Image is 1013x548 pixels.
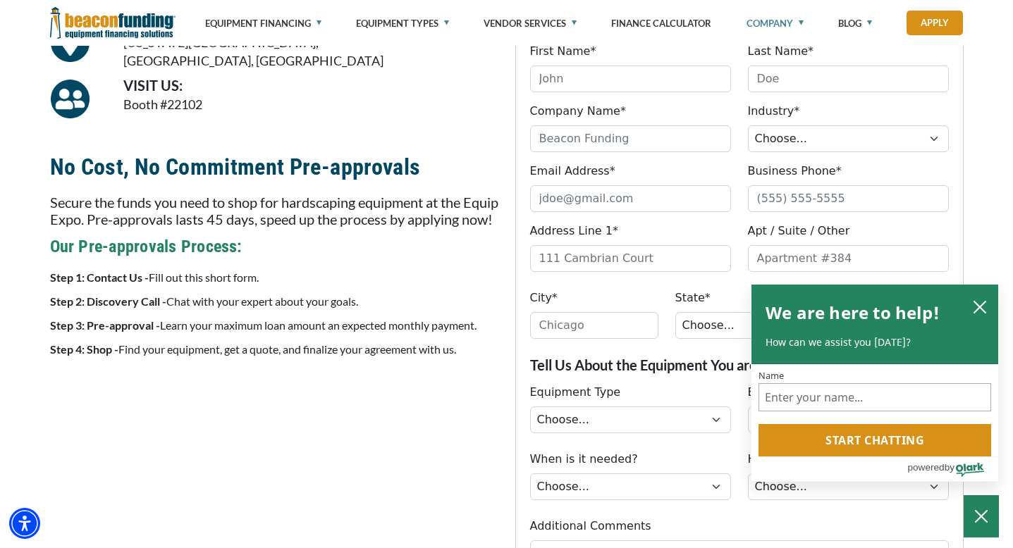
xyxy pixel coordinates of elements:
[759,424,991,456] button: Start chatting
[766,335,984,349] p: How can we assist you [DATE]?
[530,43,596,60] label: First Name*
[530,223,618,239] label: Address Line 1*
[50,341,498,358] p: Find your equipment, get a quote, and finalize your agreement with us.
[530,356,949,373] p: Tell Us About the Equipment You are Considering
[50,294,166,308] strong: Step 2: Discovery Call -
[530,185,731,212] input: jdoe@gmail.com
[964,495,999,537] button: Close Chatbox
[748,66,949,92] input: Doe
[748,451,911,468] label: How did you hear about us?*
[759,371,991,380] label: Name
[123,96,202,112] span: Booth #22102
[751,284,999,482] div: olark chatbox
[50,270,149,284] strong: Step 1: Contact Us -
[748,384,898,401] label: Estimated Equipment Cost
[759,383,991,411] input: Name
[50,269,498,286] p: Fill out this short form.
[748,103,800,120] label: Industry*
[50,194,498,228] p: Secure the funds you need to shop for hardscaping equipment at the Equip Expo. Pre-approvals last...
[907,459,944,476] span: powered
[945,459,954,476] span: by
[50,318,160,332] strong: Step 3: Pre-approval -
[748,43,814,60] label: Last Name*
[530,312,658,339] input: Chicago
[748,185,949,212] input: (555) 555-5555
[907,11,963,35] a: Apply
[766,299,940,327] h2: We are here to help!
[748,245,949,272] input: Apartment #384
[530,245,731,272] input: 111 Cambrian Court
[51,80,90,118] img: visit us icon
[969,297,991,316] button: close chatbox
[530,125,731,152] input: Beacon Funding
[748,163,842,180] label: Business Phone*
[530,451,638,468] label: When is it needed?
[50,293,498,310] p: Chat with your expert about your goals.
[50,342,118,356] strong: Step 4: Shop -
[675,289,711,306] label: State*
[530,66,731,92] input: John
[530,163,615,180] label: Email Address*
[530,289,558,306] label: City*
[9,508,40,539] div: Accessibility Menu
[123,77,202,112] strong: VISIT US:
[530,384,621,401] label: Equipment Type
[530,518,651,535] label: Additional Comments
[530,103,626,120] label: Company Name*
[50,151,498,183] h2: No Cost, No Commitment Pre-approvals
[907,457,998,481] a: Powered by Olark - open in a new tab
[50,317,498,334] p: Learn your maximum loan amount an expected monthly payment.
[50,235,498,259] h4: Our Pre-approvals Process:
[748,223,850,239] label: Apt / Suite / Other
